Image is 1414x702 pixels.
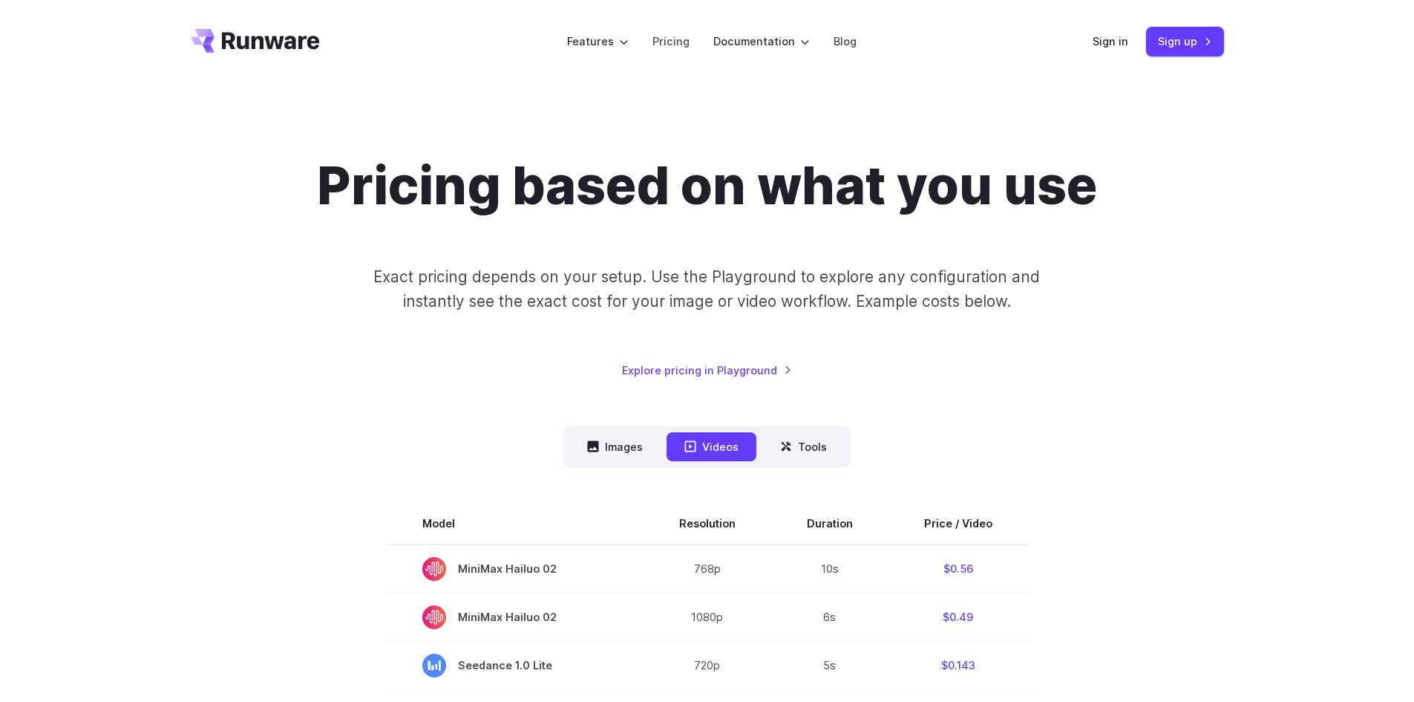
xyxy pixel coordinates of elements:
label: Documentation [713,33,810,50]
td: $0.49 [888,593,1028,641]
span: MiniMax Hailuo 02 [422,605,608,629]
button: Videos [667,432,756,461]
td: 10s [771,545,888,594]
td: $0.143 [888,641,1028,689]
a: Blog [834,33,857,50]
th: Model [387,503,644,545]
button: Images [569,432,661,461]
a: Sign in [1093,33,1128,50]
a: Sign up [1146,27,1224,56]
button: Tools [762,432,845,461]
td: $0.56 [888,545,1028,594]
th: Duration [771,503,888,545]
th: Price / Video [888,503,1028,545]
a: Go to / [191,29,320,53]
span: Seedance 1.0 Lite [422,654,608,677]
td: 6s [771,593,888,641]
td: 768p [644,545,771,594]
td: 720p [644,641,771,689]
td: 5s [771,641,888,689]
a: Explore pricing in Playground [622,362,792,379]
h1: Pricing based on what you use [317,155,1097,217]
a: Pricing [652,33,690,50]
th: Resolution [644,503,771,545]
span: MiniMax Hailuo 02 [422,557,608,581]
td: 1080p [644,593,771,641]
p: Exact pricing depends on your setup. Use the Playground to explore any configuration and instantl... [345,264,1068,314]
label: Features [567,33,629,50]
